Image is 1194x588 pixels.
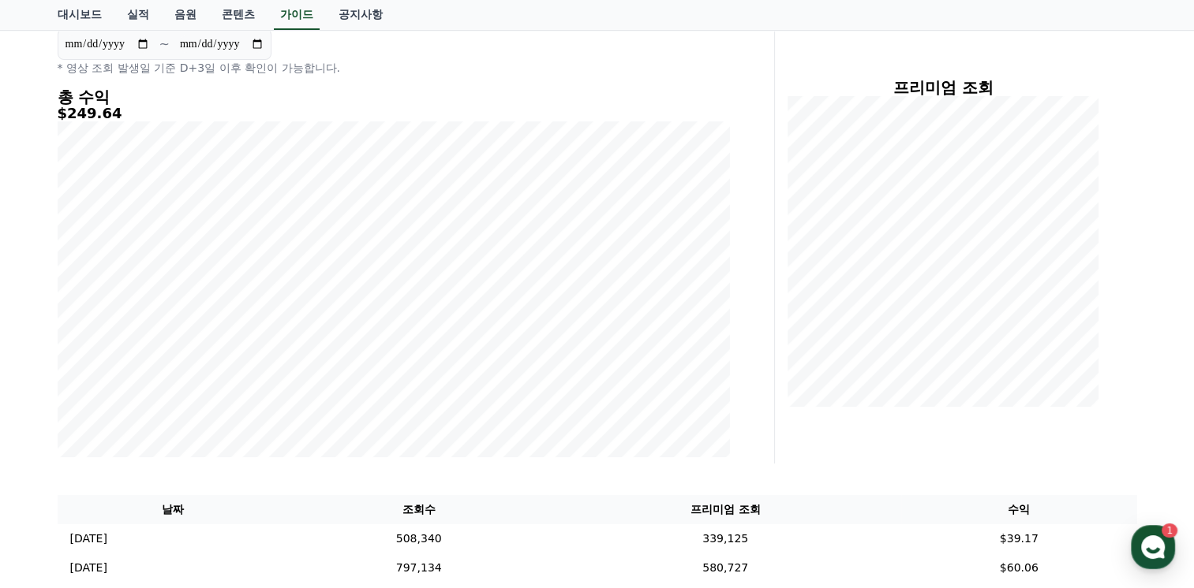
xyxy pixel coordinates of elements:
[58,495,289,524] th: 날짜
[901,524,1137,553] td: $39.17
[288,553,549,582] td: 797,134
[901,553,1137,582] td: $60.06
[58,106,730,121] h5: $249.64
[549,495,901,524] th: 프리미엄 조회
[204,457,303,497] a: 설정
[549,553,901,582] td: 580,727
[58,60,730,76] p: * 영상 조회 발생일 기준 D+3일 이후 확인이 가능합니다.
[104,457,204,497] a: 1대화
[549,524,901,553] td: 339,125
[901,495,1137,524] th: 수익
[70,530,107,547] p: [DATE]
[244,481,263,493] span: 설정
[50,481,59,493] span: 홈
[70,560,107,576] p: [DATE]
[160,456,166,469] span: 1
[788,79,1099,96] h4: 프리미엄 조회
[5,457,104,497] a: 홈
[58,88,730,106] h4: 총 수익
[288,495,549,524] th: 조회수
[159,35,170,54] p: ~
[288,524,549,553] td: 508,340
[144,482,163,494] span: 대화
